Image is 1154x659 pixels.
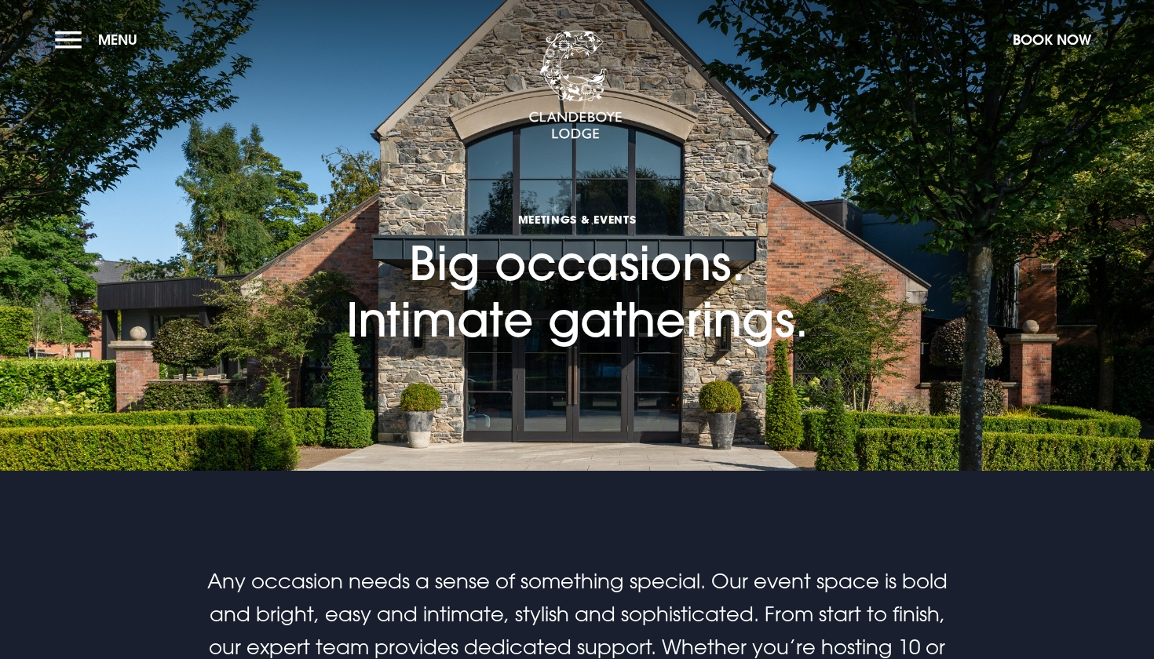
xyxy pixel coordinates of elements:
img: Clandeboye Lodge [528,31,623,140]
span: Menu [98,31,137,49]
h1: Big occasions. Intimate gatherings. [346,131,809,348]
button: Menu [55,23,145,56]
span: Meetings & Events [346,212,809,227]
button: Book Now [1005,23,1099,56]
